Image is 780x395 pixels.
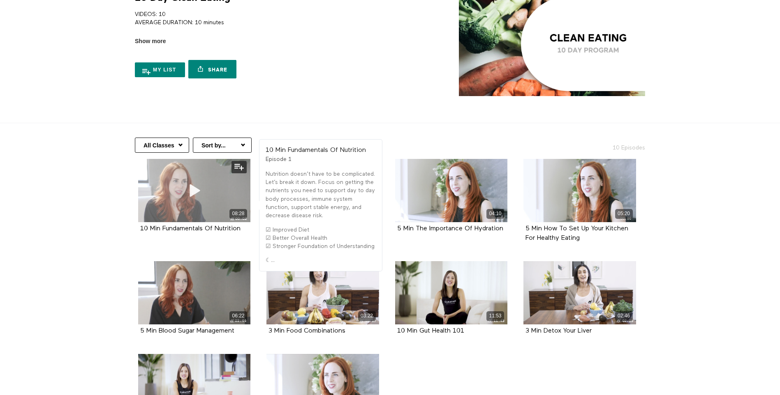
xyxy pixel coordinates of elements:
button: My list [135,62,185,77]
p: Nutrition doesn’t have to be complicated. Let’s break it down. Focus on getting the nutrients you... [266,170,376,220]
a: 10 Min Fundamentals Of Nutrition [140,225,241,232]
a: 3 Min Detox Your Liver [525,328,592,334]
h2: 10 Episodes [558,138,650,152]
a: 5 Min Blood Sugar Management [140,328,234,334]
span: Episode 1 [266,156,292,162]
div: 04:10 [486,209,504,218]
a: 5 Min Blood Sugar Management 06:22 [138,261,251,324]
button: Add to my list [231,161,247,173]
a: Share [188,60,236,78]
a: 3 Min Detox Your Liver 02:46 [523,261,636,324]
strong: 10 Min Fundamentals Of Nutrition [266,147,366,154]
a: 5 Min The Importance Of Hydration [397,225,503,232]
div: 11:53 [486,311,504,321]
div: 08:28 [229,209,247,218]
div: 02:46 [615,311,633,321]
a: 3 Min Food Combinations 03:22 [266,261,379,324]
a: 10 Min Gut Health 101 11:53 [395,261,508,324]
a: 10 Min Fundamentals Of Nutrition 08:28 [138,159,251,222]
div: 03:22 [358,311,376,321]
a: 5 Min How To Set Up Your Kitchen For Healthy Eating 05:20 [523,159,636,222]
a: 5 Min The Importance Of Hydration 04:10 [395,159,508,222]
div: 06:22 [229,311,247,321]
p: ☾... [266,256,376,264]
p: ☑ Improved Diet ☑ Better Overall Health ☑ Stronger Foundation of Understanding [266,226,376,251]
span: Show more [135,37,166,46]
a: 3 Min Food Combinations [268,328,345,334]
p: VIDEOS: 10 AVERAGE DURATION: 10 minutes [135,10,387,27]
div: 05:20 [615,209,633,218]
a: 10 Min Gut Health 101 [397,328,464,334]
a: 5 Min How To Set Up Your Kitchen For Healthy Eating [525,225,628,241]
strong: 5 Min How To Set Up Your Kitchen For Healthy Eating [525,225,628,241]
